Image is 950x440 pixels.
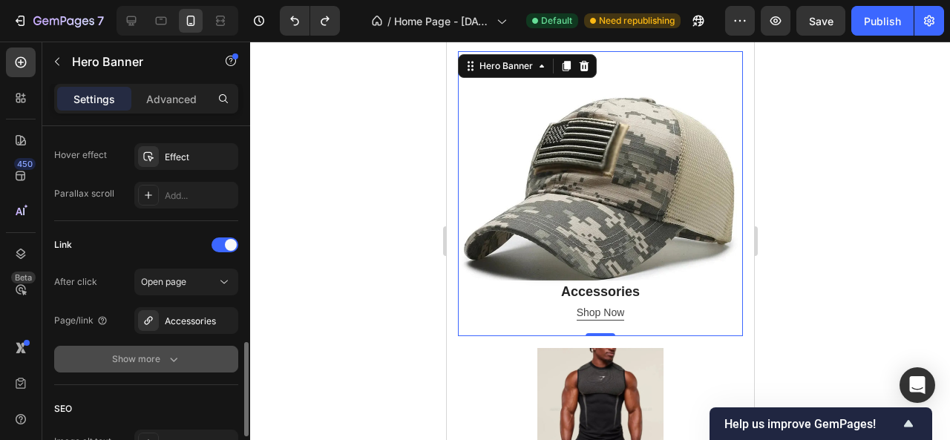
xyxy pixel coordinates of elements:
[900,367,935,403] div: Open Intercom Messenger
[11,272,36,283] div: Beta
[599,14,675,27] span: Need republishing
[864,13,901,29] div: Publish
[809,15,833,27] span: Save
[724,417,900,431] span: Help us improve GemPages!
[54,238,72,252] div: Link
[14,158,36,170] div: 450
[54,148,107,162] div: Hover effect
[54,402,72,416] div: SEO
[165,189,235,203] div: Add...
[394,13,491,29] span: Home Page - [DATE] 23:28:21
[146,91,197,107] p: Advanced
[134,269,238,295] button: Open page
[387,13,391,29] span: /
[73,91,115,107] p: Settings
[851,6,914,36] button: Publish
[280,6,340,36] div: Undo/Redo
[796,6,845,36] button: Save
[165,151,235,164] div: Effect
[165,315,235,328] div: Accessories
[54,314,108,327] div: Page/link
[54,187,114,200] div: Parallax scroll
[72,53,198,70] p: Hero Banner
[541,14,572,27] span: Default
[54,275,97,289] div: After click
[447,42,754,440] iframe: Design area
[97,12,104,30] p: 7
[724,415,917,433] button: Show survey - Help us improve GemPages!
[54,346,238,372] button: Show more
[6,6,111,36] button: 7
[141,276,186,287] span: Open page
[112,352,181,367] div: Show more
